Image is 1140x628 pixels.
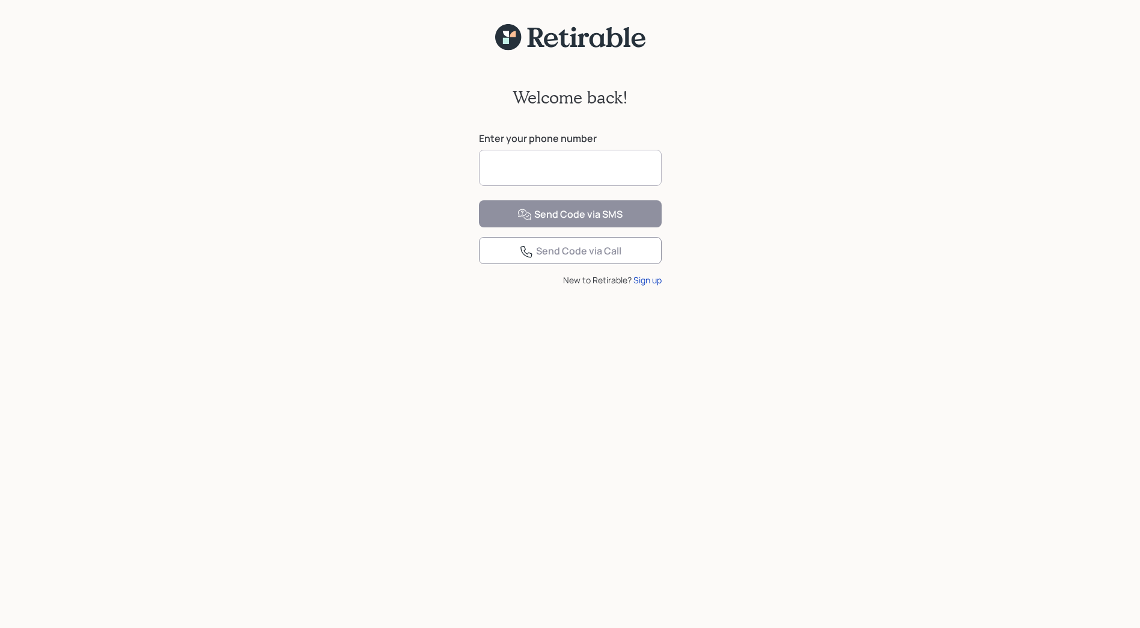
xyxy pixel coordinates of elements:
div: New to Retirable? [479,274,662,286]
div: Sign up [633,274,662,286]
h2: Welcome back! [513,87,628,108]
button: Send Code via SMS [479,200,662,227]
div: Send Code via Call [519,244,621,259]
div: Send Code via SMS [517,208,623,222]
label: Enter your phone number [479,132,662,145]
button: Send Code via Call [479,237,662,264]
